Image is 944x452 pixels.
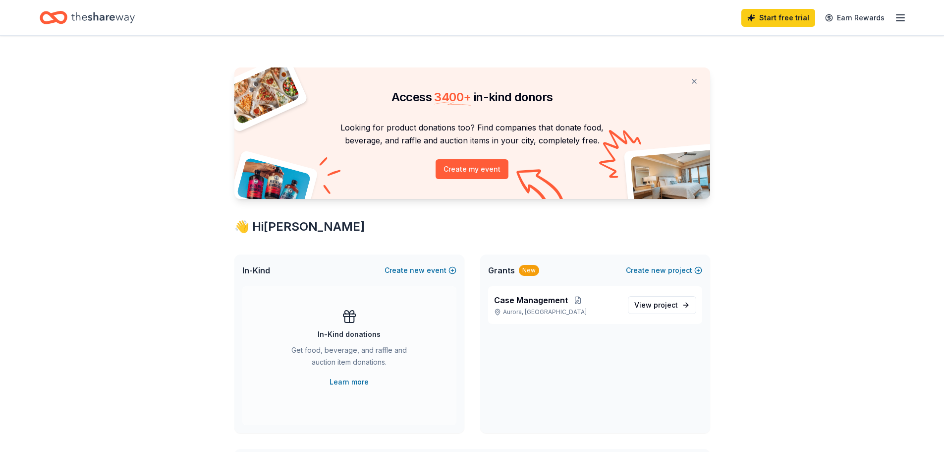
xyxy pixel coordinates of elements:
a: Learn more [330,376,369,388]
a: Home [40,6,135,29]
button: Createnewevent [385,264,456,276]
a: View project [628,296,696,314]
a: Start free trial [741,9,815,27]
button: Createnewproject [626,264,702,276]
div: In-Kind donations [318,328,381,340]
div: New [519,265,539,276]
img: Pizza [223,62,300,125]
span: Case Management [494,294,568,306]
span: project [654,301,678,309]
span: Grants [488,264,515,276]
button: Create my event [436,159,508,179]
img: Curvy arrow [516,169,566,206]
span: Access in-kind donors [391,90,553,104]
div: Get food, beverage, and raffle and auction item donations. [282,344,417,372]
span: new [651,264,666,276]
div: 👋 Hi [PERSON_NAME] [234,219,710,235]
span: new [410,264,425,276]
p: Looking for product donations too? Find companies that donate food, beverage, and raffle and auct... [246,121,698,147]
span: View [634,299,678,311]
span: In-Kind [242,264,270,276]
span: 3400 + [434,90,471,104]
a: Earn Rewards [819,9,890,27]
p: Aurora, [GEOGRAPHIC_DATA] [494,308,620,316]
